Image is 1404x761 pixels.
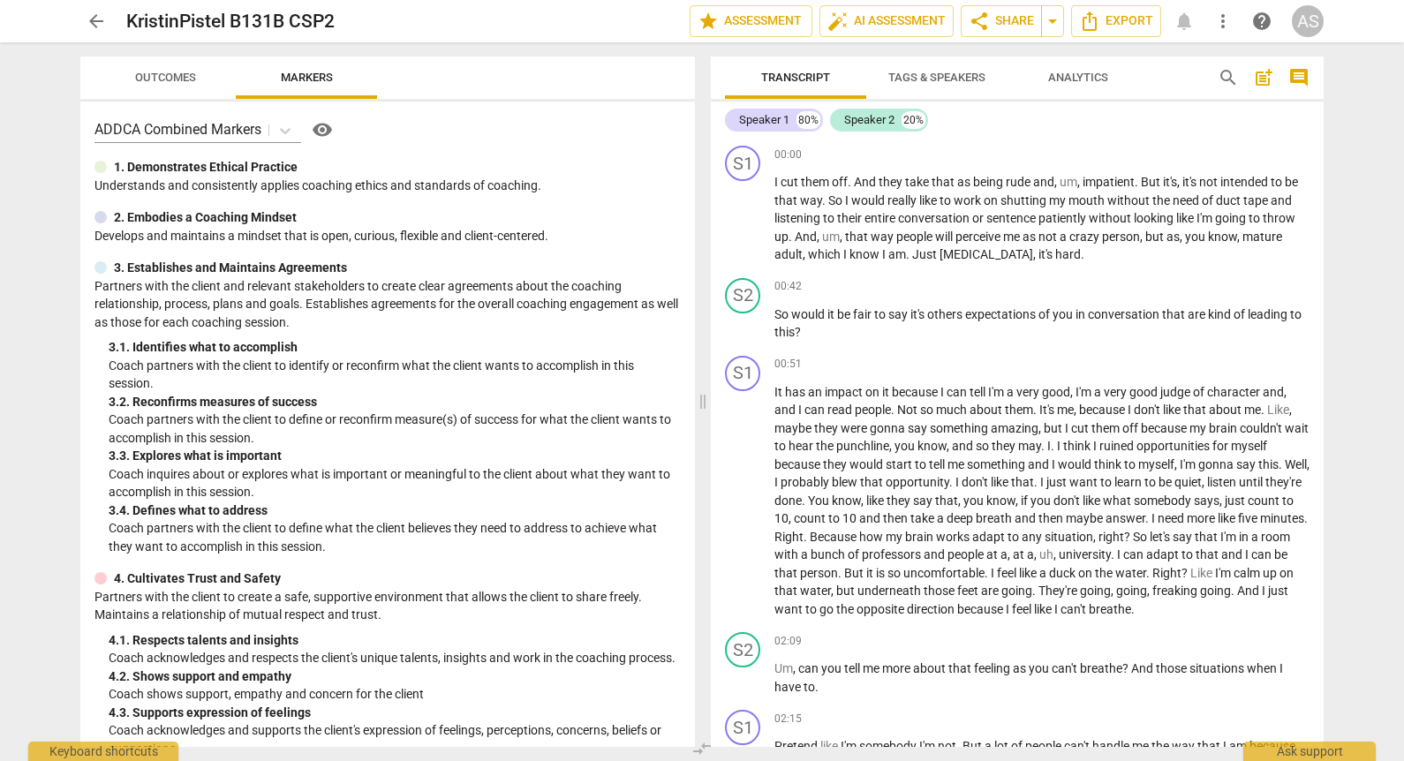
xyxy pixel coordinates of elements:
span: , [1077,175,1083,189]
span: looking [1134,211,1176,225]
span: post_add [1253,67,1274,88]
h2: KristinPistel B131B CSP2 [126,11,335,33]
span: it [882,385,892,399]
button: Sharing summary [1041,5,1064,37]
span: not [1199,175,1220,189]
span: , [1284,385,1287,399]
span: know [849,247,882,261]
p: Understands and consistently applies coaching ethics and standards of coaching. [94,177,681,195]
a: Help [1246,5,1278,37]
a: Help [301,116,336,144]
span: I [1128,403,1134,417]
span: gonna [870,421,908,435]
span: Filler word [822,230,840,244]
span: arrow_drop_down [1042,11,1063,32]
span: a [1007,385,1016,399]
span: very [1016,385,1042,399]
span: ? [795,325,801,339]
p: Partners with the client and relevant stakeholders to create clear agreements about the coaching ... [94,277,681,332]
span: they [992,439,1018,453]
span: take [905,175,932,189]
span: opportunity [886,475,949,489]
span: without [1107,193,1152,207]
span: me [947,457,967,471]
span: AI Assessment [827,11,946,32]
span: it's [910,307,927,321]
span: person [1102,230,1140,244]
span: I'm [1180,457,1198,471]
span: , [1070,385,1076,399]
span: hear [789,439,816,453]
span: or [972,211,986,225]
span: amazing [991,421,1038,435]
span: for [1212,439,1231,453]
span: 00:42 [774,279,802,294]
span: good [1042,385,1070,399]
span: in [1076,307,1088,321]
span: to [1249,211,1263,225]
span: myself [1138,457,1174,471]
span: know [1208,230,1237,244]
button: Help [308,116,336,144]
span: about [1209,403,1244,417]
div: 80% [796,111,820,129]
span: It's [1039,403,1057,417]
span: , [1177,175,1182,189]
span: fair [853,307,874,321]
button: Export [1071,5,1161,37]
span: couldn't [1240,421,1285,435]
span: up [774,230,789,244]
span: more_vert [1212,11,1234,32]
span: others [927,307,965,321]
span: a [1060,230,1069,244]
span: going [1215,211,1249,225]
span: tell [970,385,988,399]
span: probably [781,475,832,489]
span: , [817,230,822,244]
span: it's [1038,247,1055,261]
span: brain [1209,421,1240,435]
span: But [1141,175,1163,189]
span: maybe [774,421,814,435]
p: Coach partners with the client to define or reconfirm measure(s) of success for what the client w... [109,411,681,447]
span: , [1140,230,1145,244]
span: not [1038,230,1060,244]
span: work [954,193,984,207]
span: would [1058,457,1094,471]
span: to [1290,307,1302,321]
span: , [1174,457,1180,471]
span: impact [825,385,865,399]
span: good [1129,385,1160,399]
span: hard [1055,247,1081,261]
span: , [1237,230,1242,244]
span: would [849,457,886,471]
span: sentence [986,211,1038,225]
span: me [1244,403,1261,417]
span: would [851,193,887,207]
span: help [1251,11,1272,32]
span: say [1236,457,1258,471]
span: comment [1288,67,1310,88]
p: Coach partners with the client to identify or reconfirm what the client wants to accomplish in th... [109,357,681,393]
span: myself [1231,439,1267,453]
span: being [973,175,1006,189]
span: that [860,475,886,489]
span: know [917,439,947,453]
span: am [888,247,906,261]
span: . [1051,439,1057,453]
div: Change speaker [725,278,760,313]
span: so [976,439,992,453]
span: Export [1079,11,1153,32]
span: this [774,325,795,339]
span: and [1271,193,1292,207]
span: can [804,403,827,417]
button: Add summary [1249,64,1278,92]
span: I [774,475,781,489]
span: , [1054,175,1060,189]
span: to [774,439,789,453]
span: Share [969,11,1034,32]
span: really [887,193,919,207]
span: on [984,193,1000,207]
span: that [1183,403,1209,417]
span: because [1079,403,1128,417]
